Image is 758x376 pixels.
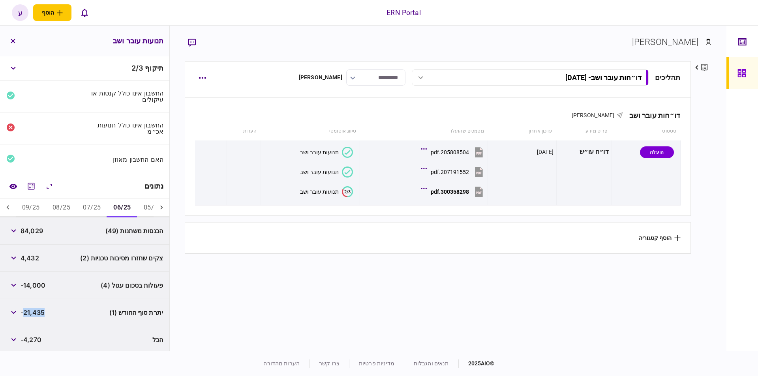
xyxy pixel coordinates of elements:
th: מסמכים שהועלו [360,122,488,140]
span: 2 / 3 [131,64,143,72]
button: 09/25 [16,198,46,217]
a: תנאים והגבלות [414,360,449,367]
div: [DATE] [537,148,553,156]
span: הכנסות משתנות (49) [105,226,163,236]
div: הועלה [640,146,674,158]
span: -21,435 [21,308,45,317]
button: הוסף קטגוריה [639,235,681,241]
div: החשבון אינו כולל תנועות אכ״מ [88,122,164,135]
button: 2/3תנועות עובר ושב [300,186,353,197]
div: תהליכים [655,72,681,83]
div: דו״ח עו״ש [559,143,609,161]
div: © 2025 AIO [458,359,495,368]
span: צקים שחזרו מסיבות טכניות (2) [80,253,163,263]
button: תנועות עובר ושב [300,166,353,178]
span: -4,270 [21,335,41,344]
button: 08/25 [46,198,77,217]
span: 4,432 [21,253,39,263]
div: נתונים [144,182,163,190]
th: הערות [227,122,261,140]
div: ERN Portal [387,7,420,18]
button: 07/25 [77,198,107,217]
div: [PERSON_NAME] [299,73,342,82]
span: [PERSON_NAME] [572,112,615,118]
span: תיקוף [145,64,163,72]
div: החשבון אינו כולל קנסות או עיקולים [88,90,164,103]
span: -14,000 [21,281,45,290]
button: 300358298.pdf [423,183,485,200]
span: יתרת סוף החודש (1) [109,308,163,317]
div: האם החשבון מאוזן [88,156,164,163]
div: 207191552.pdf [431,169,469,175]
button: תנועות עובר ושב [300,147,353,158]
button: ע [12,4,28,21]
h3: תנועות עובר ושב [113,37,163,45]
span: 84,029 [21,226,43,236]
div: דו״חות עובר ושב - [DATE] [565,73,642,82]
button: 207191552.pdf [423,163,485,181]
th: עדכון אחרון [488,122,557,140]
div: [PERSON_NAME] [632,36,699,49]
button: 205808504.pdf [423,143,485,161]
div: 205808504.pdf [431,149,469,155]
div: תנועות עובר ושב [300,169,339,175]
a: הערות מהדורה [263,360,300,367]
div: תנועות עובר ושב [300,189,339,195]
a: מדיניות פרטיות [359,360,394,367]
button: דו״חות עובר ושב- [DATE] [412,69,649,86]
button: 06/25 [107,198,137,217]
span: פעולות בסכום עגול (4) [101,281,163,290]
div: 300358298.pdf [431,189,469,195]
button: 05/25 [137,198,168,217]
th: סיווג אוטומטי [261,122,360,140]
div: דו״חות עובר ושב [623,111,681,120]
text: 2/3 [344,189,351,194]
span: הכל [152,335,163,344]
button: פתח רשימת התראות [76,4,93,21]
th: סטטוס [612,122,680,140]
button: הרחב\כווץ הכל [42,179,56,193]
th: פריט מידע [556,122,612,140]
button: מחשבון [24,179,38,193]
button: פתח תפריט להוספת לקוח [33,4,71,21]
div: תנועות עובר ושב [300,149,339,155]
a: צרו קשר [319,360,340,367]
a: השוואה למסמך [6,179,20,193]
